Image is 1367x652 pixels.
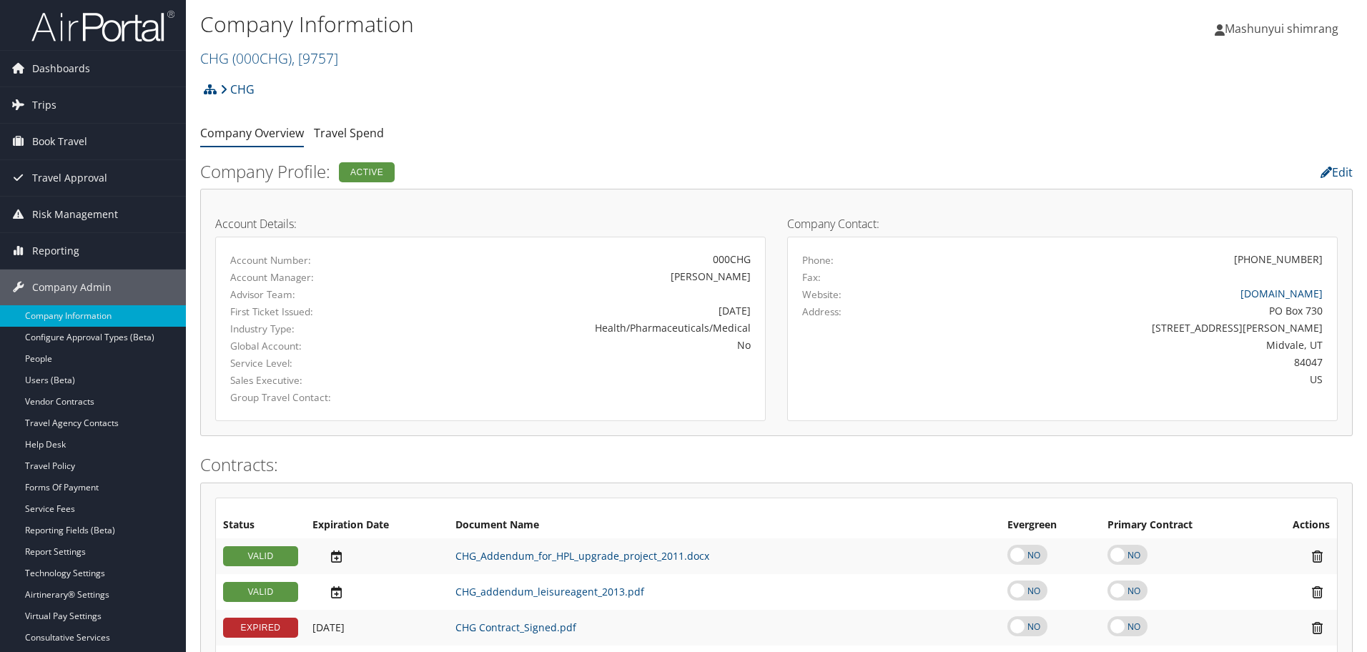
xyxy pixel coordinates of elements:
[411,303,751,318] div: [DATE]
[1305,549,1330,564] i: Remove Contract
[339,162,395,182] div: Active
[455,549,709,563] a: CHG_Addendum_for_HPL_upgrade_project_2011.docx
[938,355,1323,370] div: 84047
[938,372,1323,387] div: US
[1305,585,1330,600] i: Remove Contract
[232,49,292,68] span: ( 000CHG )
[314,125,384,141] a: Travel Spend
[230,390,390,405] label: Group Travel Contact:
[787,218,1338,229] h4: Company Contact:
[230,339,390,353] label: Global Account:
[216,513,305,538] th: Status
[312,585,441,600] div: Add/Edit Date
[802,305,842,319] label: Address:
[32,233,79,269] span: Reporting
[312,549,441,564] div: Add/Edit Date
[32,197,118,232] span: Risk Management
[223,582,298,602] div: VALID
[230,305,390,319] label: First Ticket Issued:
[802,287,842,302] label: Website:
[938,337,1323,352] div: Midvale, UT
[32,87,56,123] span: Trips
[292,49,338,68] span: , [ 9757 ]
[312,621,345,634] span: [DATE]
[312,621,441,634] div: Add/Edit Date
[411,320,751,335] div: Health/Pharmaceuticals/Medical
[1240,287,1323,300] a: [DOMAIN_NAME]
[938,320,1323,335] div: [STREET_ADDRESS][PERSON_NAME]
[1305,621,1330,636] i: Remove Contract
[31,9,174,43] img: airportal-logo.png
[223,546,298,566] div: VALID
[200,125,304,141] a: Company Overview
[1321,164,1353,180] a: Edit
[32,160,107,196] span: Travel Approval
[1225,21,1338,36] span: Mashunyui shimrang
[32,51,90,87] span: Dashboards
[1100,513,1256,538] th: Primary Contract
[220,75,255,104] a: CHG
[230,356,390,370] label: Service Level:
[802,270,821,285] label: Fax:
[1234,252,1323,267] div: [PHONE_NUMBER]
[200,453,1353,477] h2: Contracts:
[32,124,87,159] span: Book Travel
[305,513,448,538] th: Expiration Date
[411,252,751,267] div: 000CHG
[1256,513,1337,538] th: Actions
[200,9,969,39] h1: Company Information
[230,287,390,302] label: Advisor Team:
[411,337,751,352] div: No
[1215,7,1353,50] a: Mashunyui shimrang
[448,513,1000,538] th: Document Name
[411,269,751,284] div: [PERSON_NAME]
[230,322,390,336] label: Industry Type:
[455,621,576,634] a: CHG Contract_Signed.pdf
[802,253,834,267] label: Phone:
[215,218,766,229] h4: Account Details:
[1000,513,1100,538] th: Evergreen
[223,618,298,638] div: EXPIRED
[32,270,112,305] span: Company Admin
[230,373,390,387] label: Sales Executive:
[200,159,962,184] h2: Company Profile:
[938,303,1323,318] div: PO Box 730
[230,253,390,267] label: Account Number:
[200,49,338,68] a: CHG
[230,270,390,285] label: Account Manager:
[455,585,644,598] a: CHG_addendum_leisureagent_2013.pdf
